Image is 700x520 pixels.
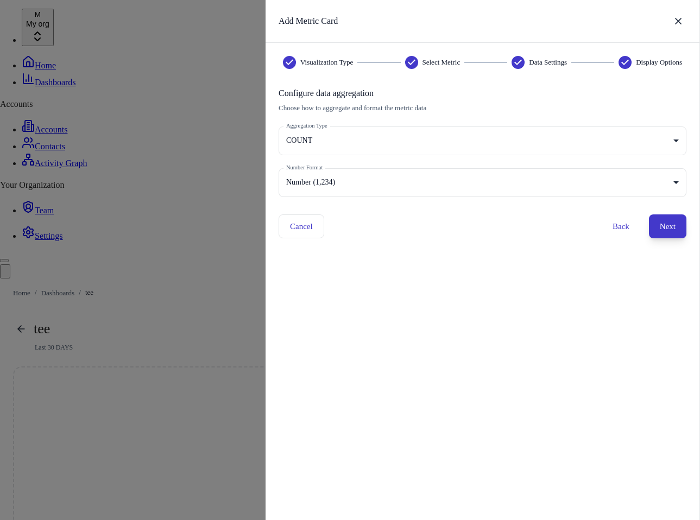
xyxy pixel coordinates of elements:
button: Next [649,214,686,238]
label: Aggregation Type [286,122,327,130]
p: Choose how to aggregate and format the metric data [279,103,686,113]
div: COUNT [279,126,686,155]
h6: Add Metric Card [279,14,338,28]
label: Number Format [286,163,323,172]
span: Select Metric [422,58,461,68]
h6: Configure data aggregation [279,86,686,100]
span: Display Options [636,58,682,68]
button: Back [602,214,640,238]
div: Number (1,234) [279,168,686,197]
button: Cancel [279,214,324,238]
span: Data Settings [529,58,567,68]
span: Visualization Type [300,58,353,68]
